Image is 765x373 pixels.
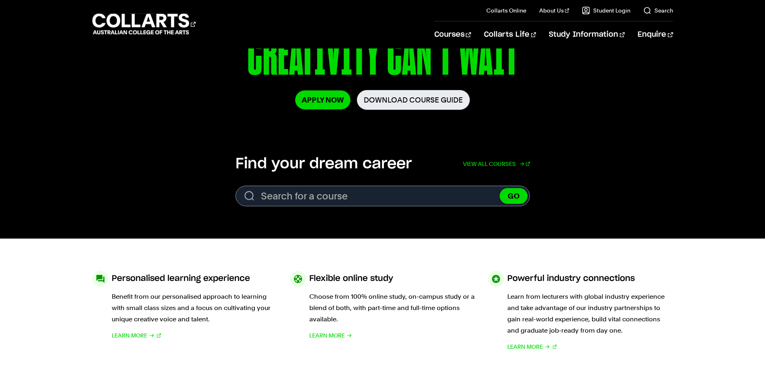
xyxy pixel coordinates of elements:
[92,13,196,36] div: Go to homepage
[539,6,569,15] a: About Us
[309,271,393,286] h3: Flexible online study
[112,291,277,325] p: Benefit from our personalised approach to learning with small class sizes and a focus on cultivat...
[434,21,471,48] a: Courses
[236,155,412,173] h2: Find your dream career
[549,21,625,48] a: Study Information
[507,291,673,336] p: Learn from lecturers with global industry experience and take advantage of our industry partnersh...
[500,188,527,204] button: GO
[309,330,352,341] a: Learn More
[507,341,557,352] a: Learn More
[236,186,530,206] form: Search
[643,6,673,15] a: Search
[112,330,147,341] span: Learn More
[309,291,475,325] p: Choose from 100% online study, on-campus study or a blend of both, with part-time and full-time o...
[112,271,250,286] h3: Personalised learning experience
[638,21,673,48] a: Enquire
[236,186,530,206] input: Search for a course
[157,23,608,90] p: CREATIVITY CAN'T WAIT
[309,330,345,341] span: Learn More
[484,21,536,48] a: Collarts Life
[507,271,635,286] h3: Powerful industry connections
[463,155,530,173] a: View all courses
[112,330,161,341] a: Learn More
[295,90,350,109] a: Apply Now
[582,6,630,15] a: Student Login
[486,6,526,15] a: Collarts Online
[357,90,470,110] a: Download Course Guide
[507,341,543,352] span: Learn More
